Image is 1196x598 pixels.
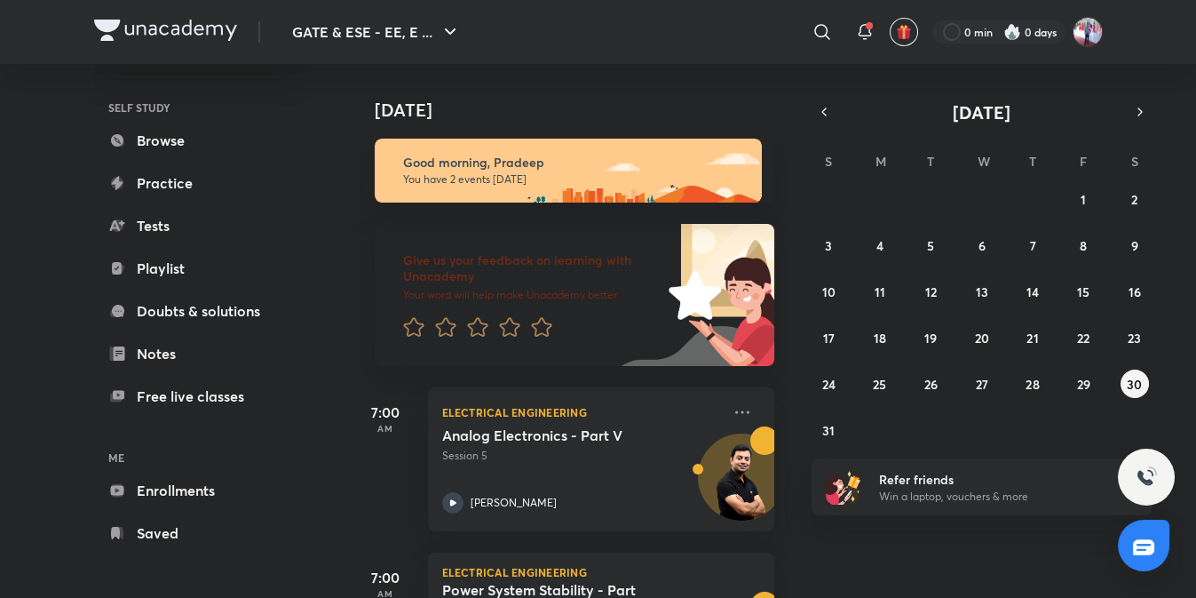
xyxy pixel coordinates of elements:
[1131,237,1138,254] abbr: August 9, 2025
[375,139,762,203] img: morning
[967,323,995,352] button: August 20, 2025
[94,443,300,473] h6: ME
[822,422,835,439] abbr: August 31, 2025
[94,251,300,286] a: Playlist
[1026,283,1039,300] abbr: August 14, 2025
[1080,153,1087,170] abbr: Friday
[977,153,989,170] abbr: Wednesday
[1069,185,1097,213] button: August 1, 2025
[814,416,843,444] button: August 31, 2025
[1128,330,1141,347] abbr: August 23, 2025
[403,288,662,302] p: Your word will help make Unacademy better
[924,330,937,347] abbr: August 19, 2025
[1069,323,1097,352] button: August 22, 2025
[471,495,557,511] p: [PERSON_NAME]
[94,473,300,508] a: Enrollments
[442,427,663,444] h5: Analog Electronics - Part V
[1003,23,1021,41] img: streak
[822,376,836,393] abbr: August 24, 2025
[1080,237,1087,254] abbr: August 8, 2025
[94,92,300,123] h6: SELF STUDY
[1018,323,1047,352] button: August 21, 2025
[967,277,995,306] button: August 13, 2025
[873,376,886,393] abbr: August 25, 2025
[875,153,886,170] abbr: Monday
[967,231,995,259] button: August 6, 2025
[94,208,300,243] a: Tests
[94,165,300,201] a: Practice
[814,231,843,259] button: August 3, 2025
[876,237,883,254] abbr: August 4, 2025
[94,293,300,329] a: Doubts & solutions
[974,330,988,347] abbr: August 20, 2025
[350,402,421,423] h5: 7:00
[1018,231,1047,259] button: August 7, 2025
[350,567,421,588] h5: 7:00
[927,153,934,170] abbr: Tuesday
[826,469,861,505] img: referral
[836,100,1128,124] button: [DATE]
[825,153,832,170] abbr: Sunday
[814,323,843,352] button: August 17, 2025
[94,20,237,45] a: Company Logo
[916,370,945,398] button: August 26, 2025
[1127,376,1142,393] abbr: August 30, 2025
[1121,231,1149,259] button: August 9, 2025
[890,18,918,46] button: avatar
[822,283,836,300] abbr: August 10, 2025
[1018,370,1047,398] button: August 28, 2025
[879,489,1097,505] p: Win a laptop, vouchers & more
[874,330,886,347] abbr: August 18, 2025
[866,323,894,352] button: August 18, 2025
[875,283,885,300] abbr: August 11, 2025
[1073,17,1103,47] img: Pradeep Kumar
[967,370,995,398] button: August 27, 2025
[866,277,894,306] button: August 11, 2025
[1129,283,1141,300] abbr: August 16, 2025
[925,283,937,300] abbr: August 12, 2025
[403,155,746,171] h6: Good morning, Pradeep
[975,376,987,393] abbr: August 27, 2025
[403,252,662,284] h6: Give us your feedback on learning with Unacademy
[1029,153,1036,170] abbr: Thursday
[978,237,985,254] abbr: August 6, 2025
[1026,330,1038,347] abbr: August 21, 2025
[975,283,987,300] abbr: August 13, 2025
[94,379,300,414] a: Free live classes
[916,277,945,306] button: August 12, 2025
[1081,191,1086,208] abbr: August 1, 2025
[814,370,843,398] button: August 24, 2025
[1121,323,1149,352] button: August 23, 2025
[442,567,760,578] p: Electrical Engineering
[1121,277,1149,306] button: August 16, 2025
[916,323,945,352] button: August 19, 2025
[442,448,721,464] p: Session 5
[375,100,792,121] h4: [DATE]
[1121,185,1149,213] button: August 2, 2025
[1029,237,1035,254] abbr: August 7, 2025
[823,330,835,347] abbr: August 17, 2025
[1077,283,1089,300] abbr: August 15, 2025
[879,470,1097,489] h6: Refer friends
[608,224,774,366] img: feedback_image
[1136,466,1157,488] img: ttu
[1077,330,1089,347] abbr: August 22, 2025
[953,100,1010,124] span: [DATE]
[1069,277,1097,306] button: August 15, 2025
[1069,370,1097,398] button: August 29, 2025
[281,14,471,50] button: GATE & ESE - EE, E ...
[916,231,945,259] button: August 5, 2025
[699,443,784,529] img: Avatar
[866,370,894,398] button: August 25, 2025
[350,423,421,434] p: AM
[94,336,300,371] a: Notes
[403,172,746,187] p: You have 2 events [DATE]
[924,376,938,393] abbr: August 26, 2025
[1026,376,1039,393] abbr: August 28, 2025
[814,277,843,306] button: August 10, 2025
[94,515,300,551] a: Saved
[825,237,832,254] abbr: August 3, 2025
[866,231,894,259] button: August 4, 2025
[94,20,237,41] img: Company Logo
[1069,231,1097,259] button: August 8, 2025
